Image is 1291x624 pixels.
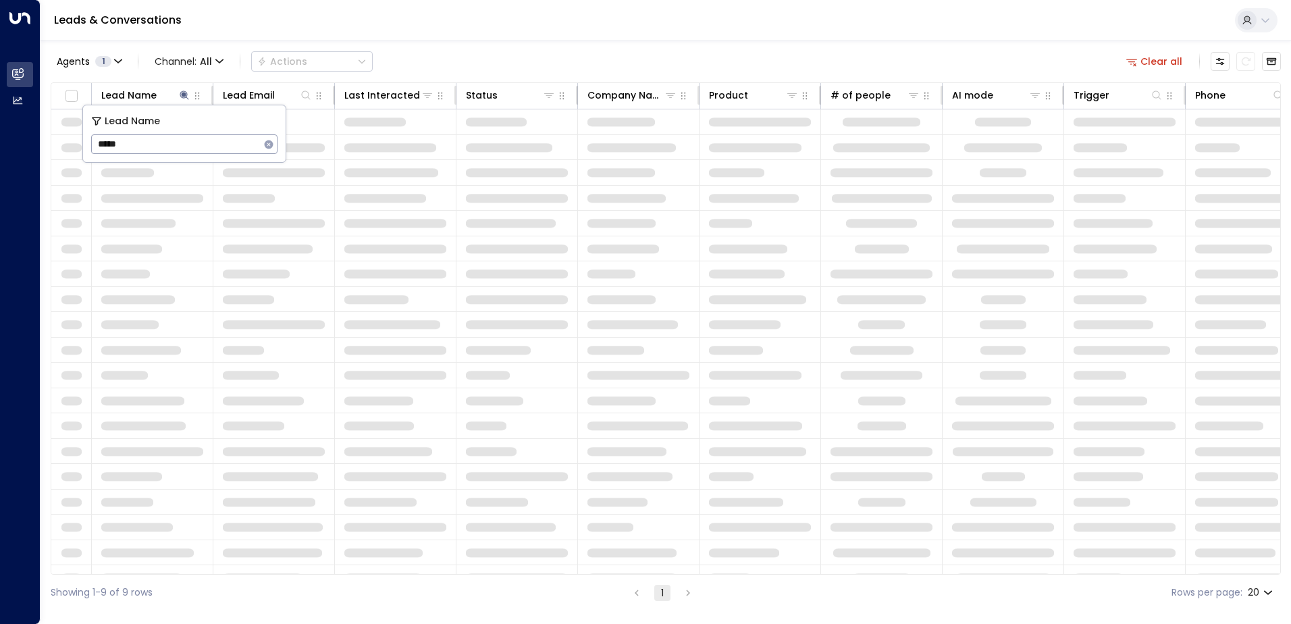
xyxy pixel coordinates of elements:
[251,51,373,72] button: Actions
[105,113,160,129] span: Lead Name
[466,87,498,103] div: Status
[54,12,182,28] a: Leads & Conversations
[952,87,1042,103] div: AI mode
[51,586,153,600] div: Showing 1-9 of 9 rows
[831,87,891,103] div: # of people
[466,87,556,103] div: Status
[95,56,111,67] span: 1
[257,55,307,68] div: Actions
[101,87,157,103] div: Lead Name
[344,87,434,103] div: Last Interacted
[1236,52,1255,71] span: Refresh
[1195,87,1226,103] div: Phone
[200,56,212,67] span: All
[149,52,229,71] button: Channel:All
[1248,583,1275,602] div: 20
[587,87,677,103] div: Company Name
[223,87,275,103] div: Lead Email
[149,52,229,71] span: Channel:
[952,87,993,103] div: AI mode
[831,87,920,103] div: # of people
[251,51,373,72] div: Button group with a nested menu
[101,87,191,103] div: Lead Name
[1171,586,1242,600] label: Rows per page:
[1074,87,1163,103] div: Trigger
[1211,52,1230,71] button: Customize
[1195,87,1285,103] div: Phone
[1262,52,1281,71] button: Archived Leads
[709,87,799,103] div: Product
[628,584,697,601] nav: pagination navigation
[51,52,127,71] button: Agents1
[344,87,420,103] div: Last Interacted
[223,87,313,103] div: Lead Email
[587,87,664,103] div: Company Name
[654,585,670,601] button: page 1
[1074,87,1109,103] div: Trigger
[709,87,748,103] div: Product
[1121,52,1188,71] button: Clear all
[57,57,90,66] span: Agents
